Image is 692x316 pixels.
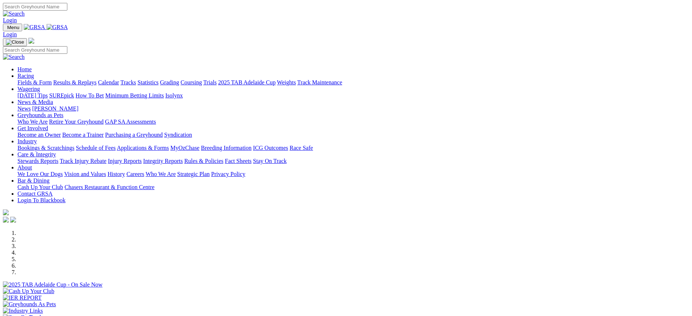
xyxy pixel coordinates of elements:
a: Integrity Reports [143,158,183,164]
a: Strategic Plan [177,171,210,177]
a: We Love Our Dogs [17,171,63,177]
div: Racing [17,79,689,86]
a: Grading [160,79,179,85]
a: Privacy Policy [211,171,245,177]
a: Injury Reports [108,158,142,164]
a: How To Bet [76,92,104,99]
a: Care & Integrity [17,151,56,157]
a: Login [3,31,17,37]
a: Bookings & Scratchings [17,145,74,151]
div: Care & Integrity [17,158,689,164]
a: Login To Blackbook [17,197,66,203]
img: logo-grsa-white.png [3,209,9,215]
a: ICG Outcomes [253,145,288,151]
a: Applications & Forms [117,145,169,151]
a: Cash Up Your Club [17,184,63,190]
a: Fields & Form [17,79,52,85]
a: News & Media [17,99,53,105]
a: Who We Are [17,119,48,125]
img: Search [3,54,25,60]
a: Greyhounds as Pets [17,112,63,118]
button: Toggle navigation [3,24,22,31]
img: logo-grsa-white.png [28,38,34,44]
a: Who We Are [146,171,176,177]
a: Tracks [120,79,136,85]
a: Contact GRSA [17,191,52,197]
div: Get Involved [17,132,689,138]
div: Wagering [17,92,689,99]
a: News [17,105,31,112]
a: Stewards Reports [17,158,58,164]
a: Calendar [98,79,119,85]
div: Industry [17,145,689,151]
img: Close [6,39,24,45]
a: [PERSON_NAME] [32,105,78,112]
a: Trials [203,79,217,85]
a: Retire Your Greyhound [49,119,104,125]
a: Fact Sheets [225,158,252,164]
img: Industry Links [3,308,43,314]
a: Minimum Betting Limits [105,92,164,99]
a: Rules & Policies [184,158,224,164]
input: Search [3,3,67,11]
a: Home [17,66,32,72]
img: GRSA [47,24,68,31]
img: GRSA [24,24,45,31]
img: Search [3,11,25,17]
a: Track Maintenance [297,79,342,85]
a: Vision and Values [64,171,106,177]
img: facebook.svg [3,217,9,223]
input: Search [3,46,67,54]
a: Weights [277,79,296,85]
a: Breeding Information [201,145,252,151]
a: History [107,171,125,177]
a: MyOzChase [170,145,199,151]
img: twitter.svg [10,217,16,223]
a: Wagering [17,86,40,92]
a: [DATE] Tips [17,92,48,99]
a: 2025 TAB Adelaide Cup [218,79,276,85]
button: Toggle navigation [3,38,27,46]
a: Become an Owner [17,132,61,138]
img: Cash Up Your Club [3,288,54,295]
a: About [17,164,32,171]
a: Coursing [181,79,202,85]
a: Industry [17,138,37,144]
div: Greyhounds as Pets [17,119,689,125]
img: 2025 TAB Adelaide Cup - On Sale Now [3,281,103,288]
a: Schedule of Fees [76,145,115,151]
a: Track Injury Rebate [60,158,106,164]
a: Careers [126,171,144,177]
a: GAP SA Assessments [105,119,156,125]
a: Become a Trainer [62,132,104,138]
a: Racing [17,73,34,79]
a: Purchasing a Greyhound [105,132,163,138]
a: Race Safe [289,145,313,151]
div: Bar & Dining [17,184,689,191]
a: Login [3,17,17,23]
img: Greyhounds As Pets [3,301,56,308]
a: Bar & Dining [17,177,50,184]
a: Isolynx [165,92,183,99]
span: Menu [7,25,19,30]
a: Stay On Track [253,158,286,164]
img: IER REPORT [3,295,41,301]
a: SUREpick [49,92,74,99]
a: Get Involved [17,125,48,131]
a: Syndication [164,132,192,138]
div: News & Media [17,105,689,112]
a: Statistics [138,79,159,85]
div: About [17,171,689,177]
a: Chasers Restaurant & Function Centre [64,184,154,190]
a: Results & Replays [53,79,96,85]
